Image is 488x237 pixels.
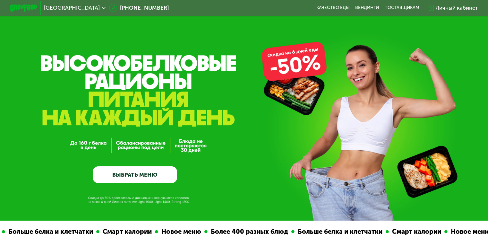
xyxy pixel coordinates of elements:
[316,5,350,11] a: Качество еды
[97,227,152,237] div: Смарт калории
[156,227,202,237] div: Новое меню
[355,5,379,11] a: Вендинги
[384,5,419,11] div: поставщикам
[436,4,478,12] div: Личный кабинет
[3,227,94,237] div: Больше белка и клетчатки
[205,227,289,237] div: Более 400 разных блюд
[386,227,442,237] div: Смарт калории
[44,5,100,11] span: [GEOGRAPHIC_DATA]
[109,4,169,12] a: [PHONE_NUMBER]
[93,166,177,183] a: ВЫБРАТЬ МЕНЮ
[292,227,383,237] div: Больше белка и клетчатки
